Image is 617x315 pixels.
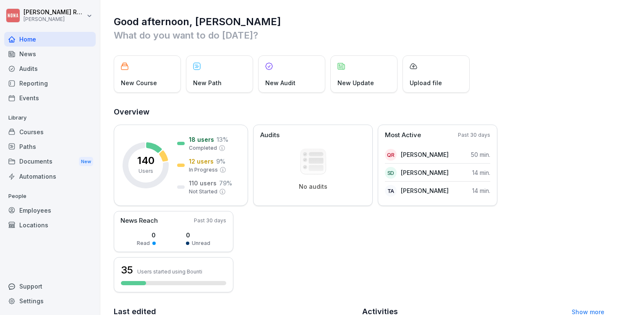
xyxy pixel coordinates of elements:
[4,190,96,203] p: People
[4,61,96,76] a: Audits
[189,144,217,152] p: Completed
[401,168,449,177] p: [PERSON_NAME]
[265,78,295,87] p: New Audit
[4,203,96,218] a: Employees
[137,268,202,275] p: Users started using Bounti
[189,157,214,166] p: 12 users
[137,240,150,247] p: Read
[137,156,154,166] p: 140
[189,135,214,144] p: 18 users
[121,78,157,87] p: New Course
[4,154,96,169] a: DocumentsNew
[260,130,280,140] p: Audits
[114,15,604,29] h1: Good afternoon, [PERSON_NAME]
[385,130,421,140] p: Most Active
[458,131,490,139] p: Past 30 days
[4,111,96,125] p: Library
[385,167,397,179] div: SD
[385,149,397,161] div: QR
[4,279,96,294] div: Support
[4,91,96,105] a: Events
[4,218,96,232] a: Locations
[4,125,96,139] a: Courses
[114,106,604,118] h2: Overview
[216,157,225,166] p: 9 %
[120,216,158,226] p: News Reach
[24,16,85,22] p: [PERSON_NAME]
[4,32,96,47] a: Home
[217,135,228,144] p: 13 %
[139,167,153,175] p: Users
[79,157,93,167] div: New
[401,150,449,159] p: [PERSON_NAME]
[121,263,133,277] h3: 35
[194,217,226,224] p: Past 30 days
[4,169,96,184] a: Automations
[471,150,490,159] p: 50 min.
[189,179,217,187] p: 110 users
[472,168,490,177] p: 14 min.
[137,231,156,240] p: 0
[24,9,85,16] p: [PERSON_NAME] Rondeux
[4,294,96,308] a: Settings
[385,185,397,197] div: TA
[189,166,218,174] p: In Progress
[186,231,210,240] p: 0
[192,240,210,247] p: Unread
[401,186,449,195] p: [PERSON_NAME]
[472,186,490,195] p: 14 min.
[4,139,96,154] a: Paths
[299,183,327,190] p: No audits
[189,188,217,195] p: Not Started
[4,154,96,169] div: Documents
[219,179,232,187] p: 79 %
[114,29,604,42] p: What do you want to do [DATE]?
[410,78,442,87] p: Upload file
[193,78,222,87] p: New Path
[4,47,96,61] a: News
[4,76,96,91] a: Reporting
[337,78,374,87] p: New Update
